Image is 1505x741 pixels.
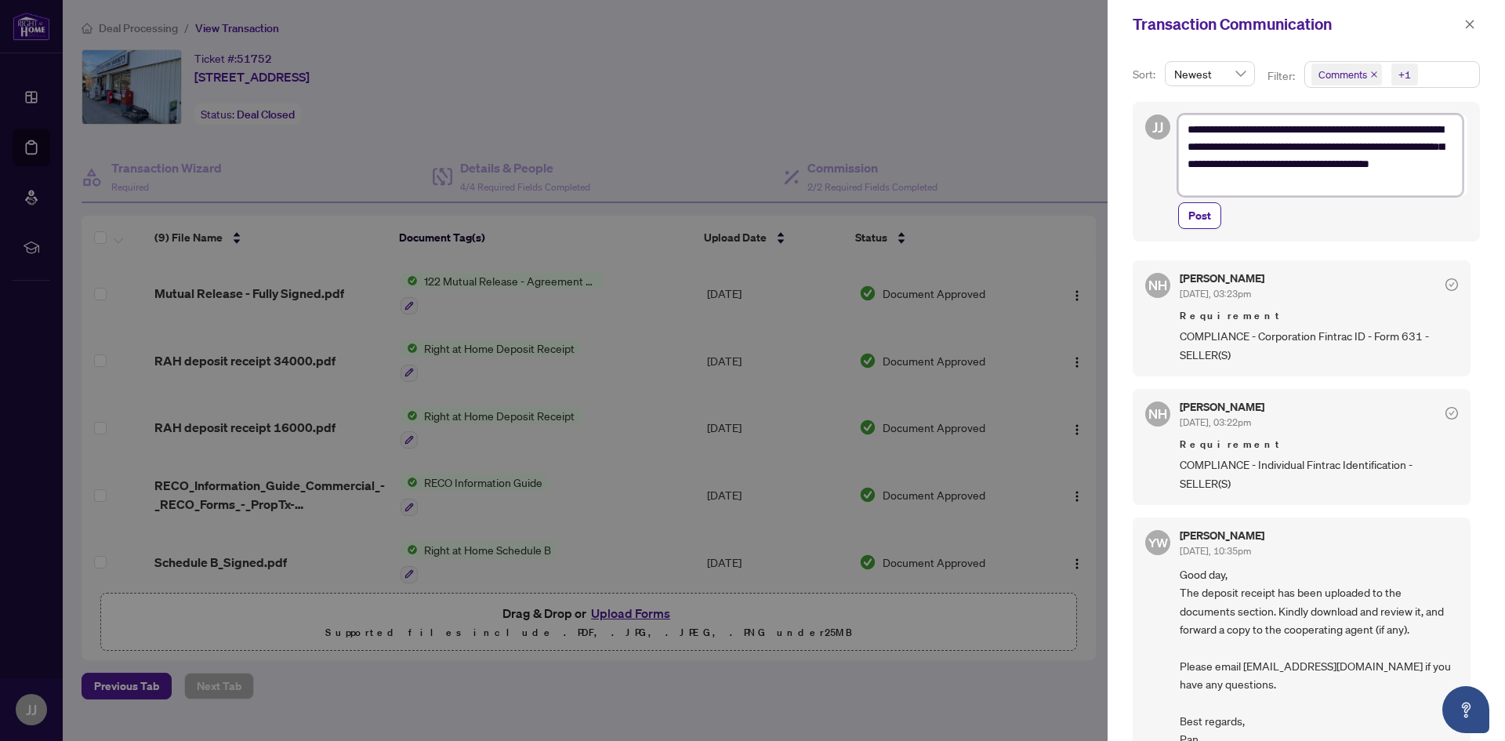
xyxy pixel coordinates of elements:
span: close [1464,19,1475,30]
span: Comments [1318,67,1367,82]
span: [DATE], 10:35pm [1180,545,1251,557]
span: [DATE], 03:22pm [1180,416,1251,428]
h5: [PERSON_NAME] [1180,401,1264,412]
span: check-circle [1445,278,1458,291]
span: YW [1148,532,1168,552]
span: COMPLIANCE - Corporation Fintrac ID - Form 631 - SELLER(S) [1180,327,1458,364]
span: check-circle [1445,407,1458,420]
span: Newest [1174,62,1246,85]
span: Requirement [1180,437,1458,452]
span: JJ [1152,116,1163,138]
span: [DATE], 03:23pm [1180,288,1251,300]
div: Transaction Communication [1133,13,1460,36]
span: COMPLIANCE - Individual Fintrac Identification - SELLER(S) [1180,456,1458,492]
p: Sort: [1133,66,1159,83]
p: Filter: [1267,67,1297,85]
div: +1 [1398,67,1411,82]
span: NH [1148,404,1167,424]
span: close [1370,71,1378,78]
span: Requirement [1180,308,1458,324]
span: Comments [1311,64,1382,85]
button: Post [1178,202,1221,229]
span: Post [1188,203,1211,228]
span: NH [1148,275,1167,296]
h5: [PERSON_NAME] [1180,273,1264,284]
h5: [PERSON_NAME] [1180,530,1264,541]
button: Open asap [1442,686,1489,733]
